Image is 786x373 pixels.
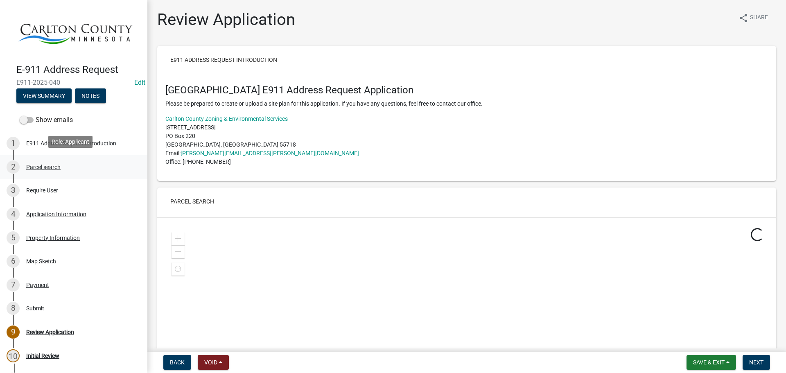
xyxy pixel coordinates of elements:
[739,13,748,23] i: share
[7,208,20,221] div: 4
[157,10,295,29] h1: Review Application
[26,258,56,264] div: Map Sketch
[7,161,20,174] div: 2
[26,235,80,241] div: Property Information
[26,282,49,288] div: Payment
[750,13,768,23] span: Share
[16,88,72,103] button: View Summary
[26,305,44,311] div: Submit
[26,353,59,359] div: Initial Review
[7,255,20,268] div: 6
[743,355,770,370] button: Next
[7,302,20,315] div: 8
[172,232,185,245] div: Zoom in
[16,79,131,86] span: E911-2025-040
[26,188,58,193] div: Require User
[134,79,145,86] wm-modal-confirm: Edit Application Number
[20,115,73,125] label: Show emails
[7,137,20,150] div: 1
[164,194,221,209] button: Parcel search
[16,93,72,100] wm-modal-confirm: Summary
[687,355,736,370] button: Save & Exit
[7,278,20,292] div: 7
[163,355,191,370] button: Back
[7,326,20,339] div: 9
[749,359,763,366] span: Next
[7,349,20,362] div: 10
[16,64,141,76] h4: E-911 Address Request
[732,10,775,26] button: shareShare
[7,231,20,244] div: 5
[165,84,768,96] h4: [GEOGRAPHIC_DATA] E911 Address Request Application
[26,329,74,335] div: Review Application
[172,262,185,276] div: Find my location
[164,52,284,67] button: E911 Address Request Introduction
[134,79,145,86] a: Edit
[693,359,725,366] span: Save & Exit
[48,136,93,148] div: Role: Applicant
[16,9,134,55] img: Carlton County, Minnesota
[165,115,288,122] a: Carlton County Zoning & Environmental Services
[198,355,229,370] button: Void
[75,88,106,103] button: Notes
[26,211,86,217] div: Application Information
[26,140,116,146] div: E911 Address Request Introduction
[75,93,106,100] wm-modal-confirm: Notes
[165,115,768,166] p: [STREET_ADDRESS] PO Box 220 [GEOGRAPHIC_DATA], [GEOGRAPHIC_DATA] 55718 Email: Office: [PHONE_NUMBER]
[165,99,768,108] p: Please be prepared to create or upload a site plan for this application. If you have any question...
[170,359,185,366] span: Back
[172,245,185,258] div: Zoom out
[7,184,20,197] div: 3
[26,164,61,170] div: Parcel search
[181,150,359,156] a: [PERSON_NAME][EMAIL_ADDRESS][PERSON_NAME][DOMAIN_NAME]
[204,359,217,366] span: Void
